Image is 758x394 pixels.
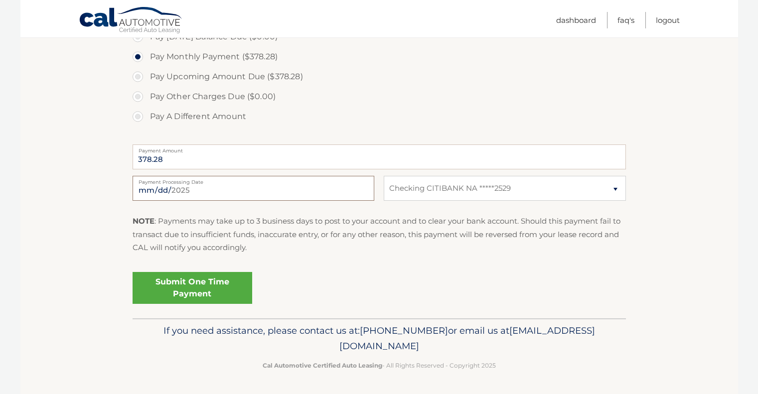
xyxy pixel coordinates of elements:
a: Cal Automotive [79,6,183,35]
a: Submit One Time Payment [133,272,252,304]
strong: Cal Automotive Certified Auto Leasing [263,362,382,369]
input: Payment Amount [133,144,626,169]
a: FAQ's [617,12,634,28]
a: Dashboard [556,12,596,28]
label: Pay A Different Amount [133,107,626,127]
label: Pay Upcoming Amount Due ($378.28) [133,67,626,87]
label: Pay Monthly Payment ($378.28) [133,47,626,67]
label: Payment Amount [133,144,626,152]
label: Pay Other Charges Due ($0.00) [133,87,626,107]
a: Logout [656,12,680,28]
span: [PHONE_NUMBER] [360,325,448,336]
p: If you need assistance, please contact us at: or email us at [139,323,619,355]
p: - All Rights Reserved - Copyright 2025 [139,360,619,371]
p: : Payments may take up to 3 business days to post to your account and to clear your bank account.... [133,215,626,254]
input: Payment Date [133,176,374,201]
strong: NOTE [133,216,154,226]
label: Payment Processing Date [133,176,374,184]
